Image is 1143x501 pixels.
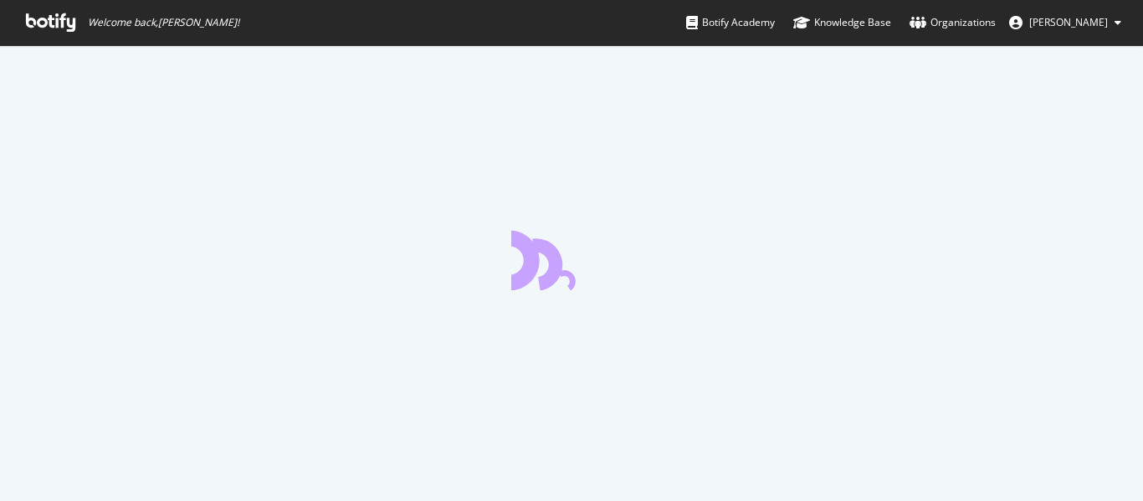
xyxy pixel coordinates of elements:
[1029,15,1108,29] span: Rahul Tiwari
[910,14,996,31] div: Organizations
[88,16,239,29] span: Welcome back, [PERSON_NAME] !
[996,9,1135,36] button: [PERSON_NAME]
[686,14,775,31] div: Botify Academy
[793,14,891,31] div: Knowledge Base
[511,230,632,290] div: animation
